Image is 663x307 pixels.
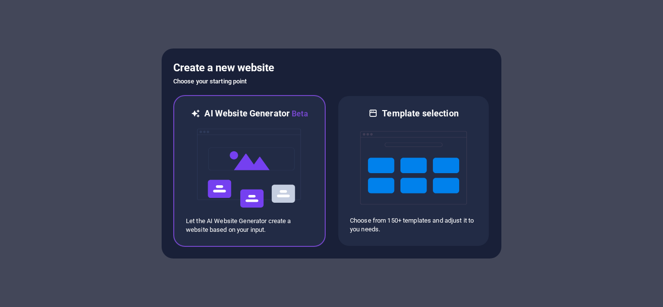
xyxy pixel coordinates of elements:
[204,108,308,120] h6: AI Website Generator
[173,60,490,76] h5: Create a new website
[290,109,308,118] span: Beta
[196,120,303,217] img: ai
[173,76,490,87] h6: Choose your starting point
[173,95,326,247] div: AI Website GeneratorBetaaiLet the AI Website Generator create a website based on your input.
[186,217,313,234] p: Let the AI Website Generator create a website based on your input.
[337,95,490,247] div: Template selectionChoose from 150+ templates and adjust it to you needs.
[350,216,477,234] p: Choose from 150+ templates and adjust it to you needs.
[382,108,458,119] h6: Template selection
